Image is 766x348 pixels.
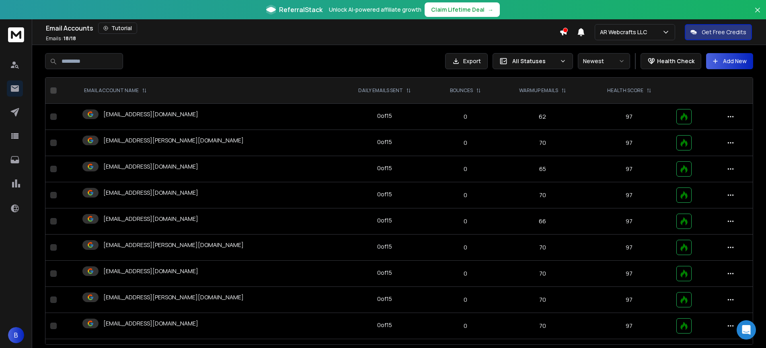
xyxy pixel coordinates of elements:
[445,53,488,69] button: Export
[8,327,24,343] button: B
[657,57,694,65] p: Health Check
[438,113,493,121] p: 0
[377,216,392,224] div: 0 of 15
[103,293,244,301] p: [EMAIL_ADDRESS][PERSON_NAME][DOMAIN_NAME]
[103,136,244,144] p: [EMAIL_ADDRESS][PERSON_NAME][DOMAIN_NAME]
[498,287,587,313] td: 70
[98,23,137,34] button: Tutorial
[600,28,650,36] p: AR Webcrafts LLC
[377,190,392,198] div: 0 of 15
[587,156,672,182] td: 97
[498,261,587,287] td: 70
[607,87,643,94] p: HEALTH SCORE
[377,295,392,303] div: 0 of 15
[752,5,763,24] button: Close banner
[438,322,493,330] p: 0
[498,104,587,130] td: 62
[587,182,672,208] td: 97
[498,182,587,208] td: 70
[587,287,672,313] td: 97
[702,28,746,36] p: Get Free Credits
[706,53,753,69] button: Add New
[685,24,752,40] button: Get Free Credits
[377,164,392,172] div: 0 of 15
[46,23,559,34] div: Email Accounts
[587,313,672,339] td: 97
[46,35,76,42] p: Emails :
[438,139,493,147] p: 0
[377,112,392,120] div: 0 of 15
[587,104,672,130] td: 97
[587,261,672,287] td: 97
[64,35,76,42] span: 18 / 18
[498,313,587,339] td: 70
[377,243,392,251] div: 0 of 15
[519,87,558,94] p: WARMUP EMAILS
[425,2,500,17] button: Claim Lifetime Deal→
[103,267,198,275] p: [EMAIL_ADDRESS][DOMAIN_NAME]
[737,320,756,340] div: Open Intercom Messenger
[587,208,672,235] td: 97
[377,269,392,277] div: 0 of 15
[329,6,421,14] p: Unlock AI-powered affiliate growth
[498,130,587,156] td: 70
[84,87,147,94] div: EMAIL ACCOUNT NAME
[438,296,493,304] p: 0
[377,321,392,329] div: 0 of 15
[587,235,672,261] td: 97
[103,189,198,197] p: [EMAIL_ADDRESS][DOMAIN_NAME]
[438,243,493,251] p: 0
[578,53,630,69] button: Newest
[438,165,493,173] p: 0
[103,215,198,223] p: [EMAIL_ADDRESS][DOMAIN_NAME]
[450,87,473,94] p: BOUNCES
[103,110,198,118] p: [EMAIL_ADDRESS][DOMAIN_NAME]
[377,138,392,146] div: 0 of 15
[358,87,403,94] p: DAILY EMAILS SENT
[103,319,198,327] p: [EMAIL_ADDRESS][DOMAIN_NAME]
[641,53,701,69] button: Health Check
[438,217,493,225] p: 0
[488,6,493,14] span: →
[438,270,493,278] p: 0
[279,5,322,14] span: ReferralStack
[498,208,587,235] td: 66
[103,241,244,249] p: [EMAIL_ADDRESS][PERSON_NAME][DOMAIN_NAME]
[512,57,557,65] p: All Statuses
[498,235,587,261] td: 70
[587,130,672,156] td: 97
[438,191,493,199] p: 0
[103,163,198,171] p: [EMAIL_ADDRESS][DOMAIN_NAME]
[498,156,587,182] td: 65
